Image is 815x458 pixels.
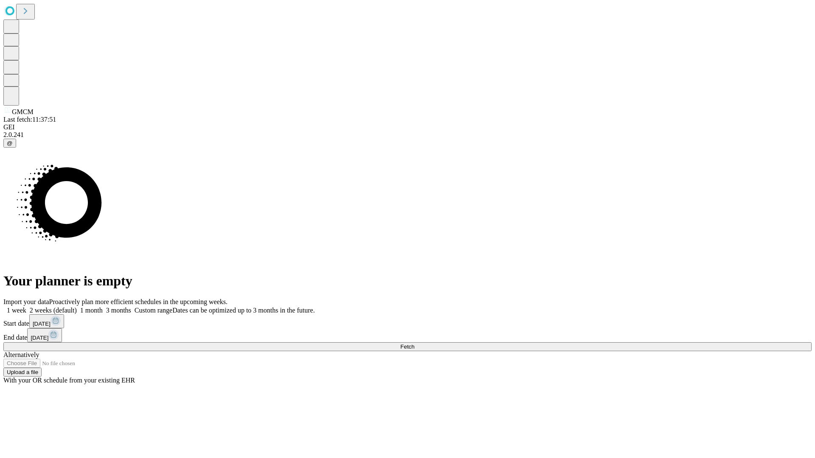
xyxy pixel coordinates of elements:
[30,307,77,314] span: 2 weeks (default)
[7,307,26,314] span: 1 week
[3,131,812,139] div: 2.0.241
[3,314,812,328] div: Start date
[3,328,812,342] div: End date
[135,307,172,314] span: Custom range
[3,377,135,384] span: With your OR schedule from your existing EHR
[80,307,103,314] span: 1 month
[29,314,64,328] button: [DATE]
[3,116,56,123] span: Last fetch: 11:37:51
[33,321,51,327] span: [DATE]
[3,351,39,358] span: Alternatively
[400,343,414,350] span: Fetch
[7,140,13,146] span: @
[31,335,48,341] span: [DATE]
[3,368,42,377] button: Upload a file
[3,342,812,351] button: Fetch
[49,298,228,305] span: Proactively plan more efficient schedules in the upcoming weeks.
[3,273,812,289] h1: Your planner is empty
[3,298,49,305] span: Import your data
[106,307,131,314] span: 3 months
[3,123,812,131] div: GEI
[172,307,315,314] span: Dates can be optimized up to 3 months in the future.
[27,328,62,342] button: [DATE]
[3,139,16,148] button: @
[12,108,34,115] span: GMCM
